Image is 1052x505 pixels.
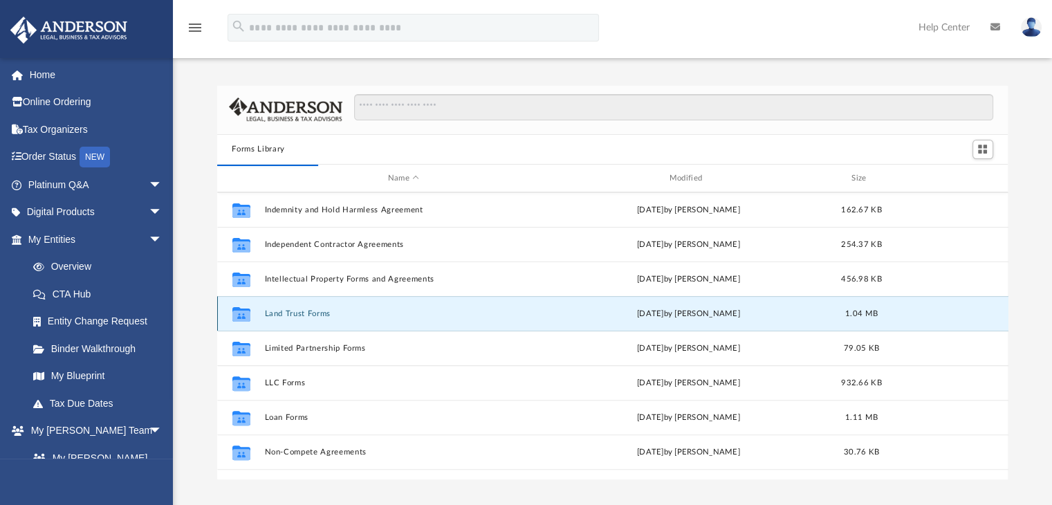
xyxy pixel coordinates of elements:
[80,147,110,167] div: NEW
[549,308,828,320] div: [DATE] by [PERSON_NAME]
[264,413,543,422] button: Loan Forms
[841,206,881,214] span: 162.67 KB
[19,444,169,488] a: My [PERSON_NAME] Team
[231,19,246,34] i: search
[845,310,878,318] span: 1.04 MB
[549,204,828,217] div: [DATE] by [PERSON_NAME]
[10,171,183,199] a: Platinum Q&Aarrow_drop_down
[972,140,993,159] button: Switch to Grid View
[149,171,176,199] span: arrow_drop_down
[843,345,878,352] span: 79.05 KB
[10,199,183,226] a: Digital Productsarrow_drop_down
[264,448,543,457] button: Non-Compete Agreements
[845,414,878,421] span: 1.11 MB
[10,61,183,89] a: Home
[841,241,881,248] span: 254.37 KB
[264,205,543,214] button: Indemnity and Hold Harmless Agreement
[187,19,203,36] i: menu
[19,253,183,281] a: Overview
[6,17,131,44] img: Anderson Advisors Platinum Portal
[354,94,993,120] input: Search files and folders
[841,379,881,387] span: 932.66 KB
[264,309,543,318] button: Land Trust Forms
[223,172,257,185] div: id
[549,273,828,286] div: [DATE] by [PERSON_NAME]
[549,412,828,424] div: [DATE] by [PERSON_NAME]
[895,172,992,185] div: id
[548,172,827,185] div: Modified
[549,446,828,459] div: [DATE] by [PERSON_NAME]
[149,226,176,254] span: arrow_drop_down
[549,342,828,355] div: [DATE] by [PERSON_NAME]
[149,199,176,227] span: arrow_drop_down
[843,448,878,456] span: 30.76 KB
[10,417,176,445] a: My [PERSON_NAME] Teamarrow_drop_down
[549,377,828,389] div: [DATE] by [PERSON_NAME]
[841,275,881,283] span: 456.98 KB
[217,192,1008,479] div: grid
[10,226,183,253] a: My Entitiesarrow_drop_down
[10,89,183,116] a: Online Ordering
[19,389,183,417] a: Tax Due Dates
[264,275,543,284] button: Intellectual Property Forms and Agreements
[149,417,176,446] span: arrow_drop_down
[1021,17,1042,37] img: User Pic
[19,335,183,362] a: Binder Walkthrough
[264,240,543,249] button: Independent Contractor Agreements
[10,116,183,143] a: Tax Organizers
[10,143,183,172] a: Order StatusNEW
[833,172,889,185] div: Size
[187,26,203,36] a: menu
[264,378,543,387] button: LLC Forms
[19,280,183,308] a: CTA Hub
[264,344,543,353] button: Limited Partnership Forms
[549,239,828,251] div: [DATE] by [PERSON_NAME]
[232,143,284,156] button: Forms Library
[264,172,542,185] div: Name
[19,308,183,336] a: Entity Change Request
[19,362,176,390] a: My Blueprint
